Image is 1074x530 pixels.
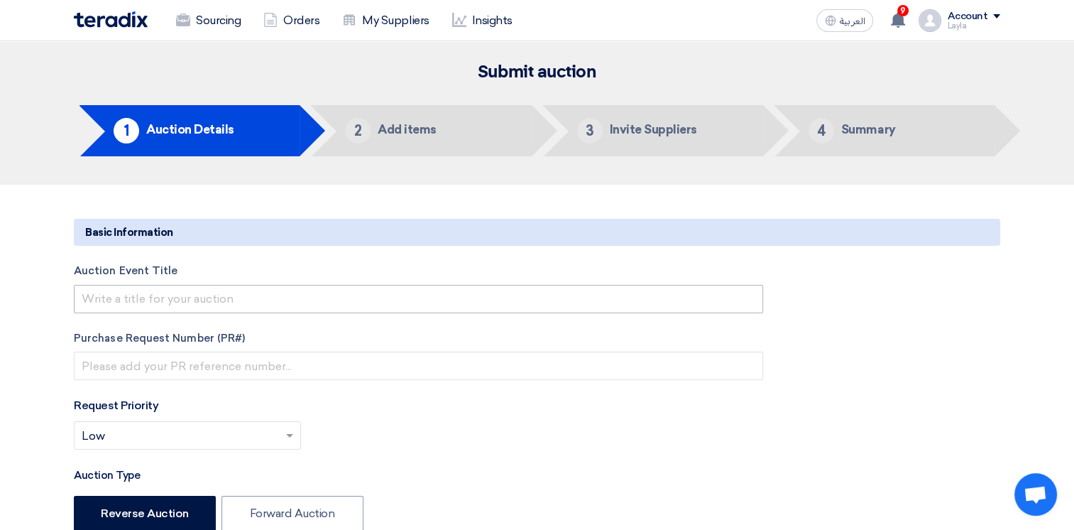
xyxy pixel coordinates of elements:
button: العربية [816,9,873,32]
div: 1 [114,118,139,144]
h5: Add items [378,123,437,136]
a: My Suppliers [331,5,440,36]
div: Layla [947,22,1000,30]
h5: Basic Information [74,219,1000,246]
input: Please add your PR reference number... [74,352,763,380]
div: 2 [345,118,371,144]
img: profile_test.png [919,9,941,32]
img: Teradix logo [74,11,148,28]
h5: Auction Details [146,123,234,136]
a: Sourcing [165,5,252,36]
span: 9 [897,5,909,16]
label: Purchase Request Number (PR#) [74,330,763,347]
div: Auction Type [74,469,140,483]
label: Auction Event Title [74,263,763,279]
h2: Submit auction [74,63,1000,82]
div: Account [947,11,987,23]
div: 3 [577,118,603,144]
h5: Summary [841,123,896,136]
h5: Invite Suppliers [610,123,697,136]
a: Orders [252,5,331,36]
input: Write a title for your auction [74,285,763,313]
span: العربية [839,16,865,26]
div: Open chat [1014,473,1057,516]
label: Request Priority [74,397,158,414]
a: Insights [441,5,524,36]
div: 4 [809,118,834,144]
